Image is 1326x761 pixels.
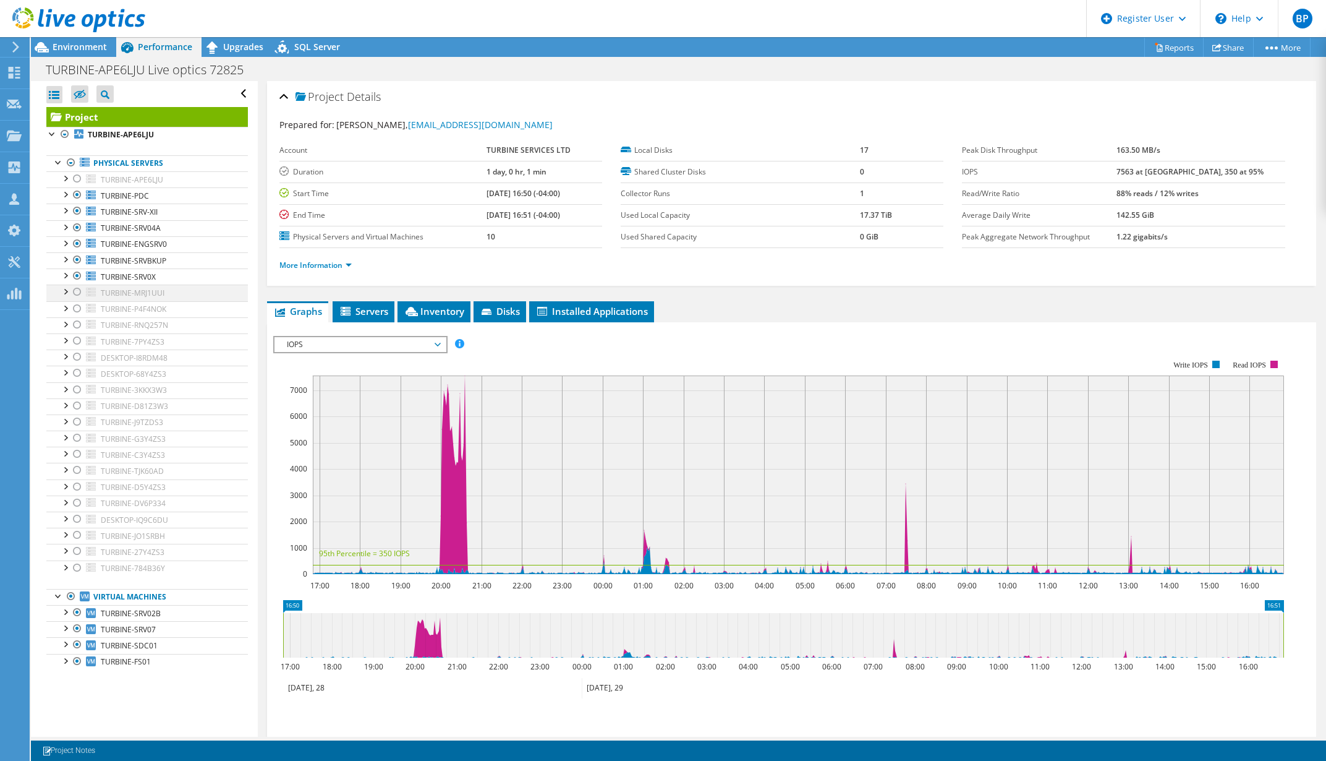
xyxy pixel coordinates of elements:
text: 17:00 [310,580,329,591]
text: 14:00 [1159,580,1178,591]
text: 07:00 [876,580,895,591]
label: IOPS [962,166,1116,178]
text: 06:00 [822,661,841,672]
a: TURBINE-DV6P334 [46,496,248,512]
a: TURBINE-SRV-XII [46,204,248,220]
b: 17 [860,145,869,155]
span: DESKTOP-I8RDM48 [101,353,168,363]
a: [EMAIL_ADDRESS][DOMAIN_NAME] [408,119,553,131]
b: 163.50 MB/s [1116,145,1160,155]
label: Start Time [279,187,487,200]
text: 05:00 [795,580,814,591]
text: 18:00 [322,661,341,672]
b: 1.22 gigabits/s [1116,231,1168,242]
text: 05:00 [780,661,799,672]
span: TURBINE-784B36Y [101,563,165,574]
a: TURBINE-SRV02B [46,605,248,621]
text: 09:00 [946,661,966,672]
span: TURBINE-RNQ257N [101,320,168,330]
b: 1 day, 0 hr, 1 min [487,166,546,177]
text: 10:00 [997,580,1016,591]
text: 04:00 [738,661,757,672]
text: 14:00 [1155,661,1174,672]
a: TURBINE-PDC [46,187,248,204]
span: TURBINE-3KKX3W3 [101,385,167,395]
text: 00:00 [572,661,591,672]
a: Physical Servers [46,155,248,171]
a: Virtual Machines [46,589,248,605]
a: TURBINE-APE6LJU [46,171,248,187]
span: TURBINE-MRJ1UUI [101,288,164,298]
label: Prepared for: [279,119,334,131]
text: 11:00 [1037,580,1056,591]
text: 1000 [290,543,307,553]
b: TURBINE-APE6LJU [88,129,154,140]
a: DESKTOP-I8RDM48 [46,350,248,366]
b: 88% reads / 12% writes [1116,188,1199,199]
text: 4000 [290,463,307,474]
text: 7000 [290,385,307,395]
span: Environment [53,41,107,53]
a: TURBINE-MRJ1UUI [46,285,248,301]
text: Read IOPS [1233,361,1266,369]
span: Upgrades [223,41,263,53]
a: TURBINE-SDC01 [46,637,248,653]
span: TURBINE-DV6P334 [101,498,166,509]
label: End Time [279,209,487,221]
text: 15:00 [1196,661,1215,672]
text: 22:00 [512,580,531,591]
span: TURBINE-SRV-XII [101,207,158,217]
a: Project [46,107,248,127]
span: TURBINE-J9TZDS3 [101,417,163,428]
span: Graphs [273,305,322,317]
span: TURBINE-SRVBKUP [101,256,166,266]
b: 7563 at [GEOGRAPHIC_DATA], 350 at 95% [1116,166,1264,177]
text: 95th Percentile = 350 IOPS [319,548,410,559]
label: Local Disks [621,144,860,157]
a: TURBINE-784B36Y [46,561,248,577]
span: TURBINE-P4F4NOK [101,304,166,314]
a: TURBINE-D81Z3W3 [46,398,248,415]
text: 6000 [290,411,307,421]
text: 13:00 [1113,661,1133,672]
span: TURBINE-C3Y4ZS3 [101,450,165,460]
text: 5000 [290,437,307,448]
a: TURBINE-RNQ257N [46,317,248,333]
span: TURBINE-SRV02B [101,608,161,619]
text: 12:00 [1071,661,1090,672]
span: Servers [339,305,388,317]
span: TURBINE-SRV07 [101,624,156,635]
text: 17:00 [280,661,299,672]
text: 07:00 [863,661,882,672]
b: [DATE] 16:50 (-04:00) [487,188,560,199]
text: 12:00 [1078,580,1097,591]
text: 19:00 [391,580,410,591]
span: Performance [138,41,192,53]
span: TURBINE-SRV0X [101,272,156,282]
a: TURBINE-APE6LJU [46,127,248,143]
label: Collector Runs [621,187,860,200]
text: 09:00 [957,580,976,591]
span: TURBINE-APE6LJU [101,174,163,185]
span: Details [347,89,381,104]
text: 02:00 [655,661,674,672]
span: [PERSON_NAME], [336,119,553,131]
text: 06:00 [835,580,854,591]
span: TURBINE-27Y4ZS3 [101,547,164,557]
span: TURBINE-SDC01 [101,640,158,651]
text: 11:00 [1030,661,1049,672]
text: 19:00 [363,661,383,672]
b: 142.55 GiB [1116,210,1154,220]
text: 04:00 [754,580,773,591]
a: TURBINE-FS01 [46,654,248,670]
span: TURBINE-TJK60AD [101,466,164,476]
a: TURBINE-SRV04A [46,220,248,236]
text: 03:00 [697,661,716,672]
label: Peak Aggregate Network Throughput [962,231,1116,243]
text: 21:00 [472,580,491,591]
span: Inventory [404,305,464,317]
a: TURBINE-ENGSRV0 [46,236,248,252]
text: 20:00 [431,580,450,591]
text: 02:00 [674,580,693,591]
span: TURBINE-ENGSRV0 [101,239,167,249]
